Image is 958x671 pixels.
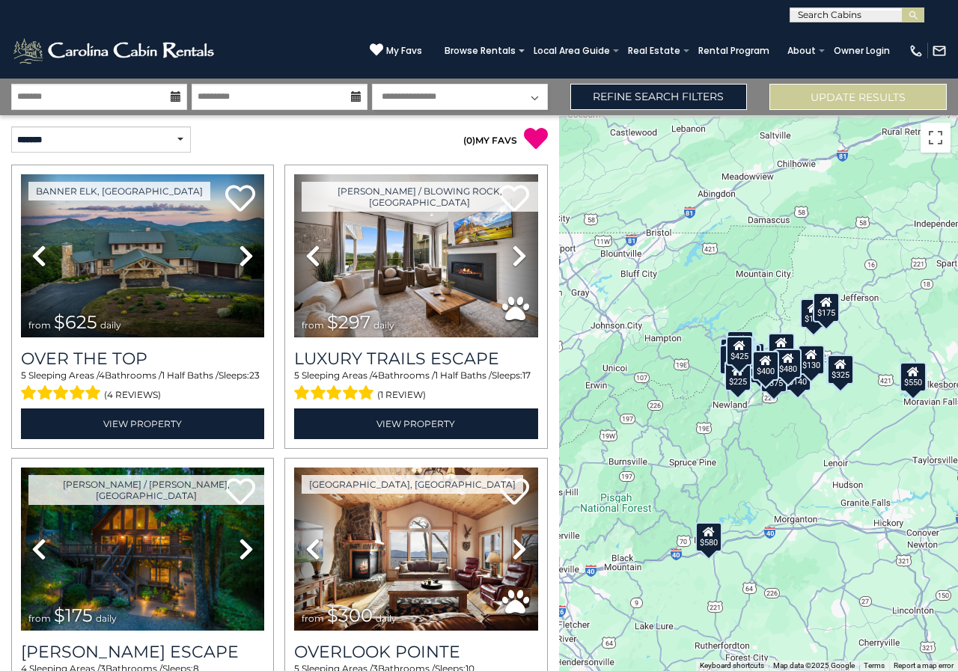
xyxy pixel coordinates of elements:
[700,661,764,671] button: Keyboard shortcuts
[386,44,422,58] span: My Favs
[727,330,754,360] div: $125
[720,344,747,374] div: $230
[373,319,394,331] span: daily
[54,604,93,626] span: $175
[827,355,854,384] div: $325
[463,135,517,146] a: (0)MY FAVS
[813,292,840,322] div: $175
[437,40,523,61] a: Browse Rentals
[28,319,51,331] span: from
[28,613,51,624] span: from
[798,345,825,375] div: $130
[894,661,954,670] a: Report a map error
[327,311,370,333] span: $297
[769,84,947,110] button: Update Results
[932,43,947,58] img: mail-regular-white.png
[370,43,422,58] a: My Favs
[864,661,885,670] a: Terms
[327,604,373,626] span: $300
[96,613,117,624] span: daily
[225,183,255,215] a: Add to favorites
[11,36,219,66] img: White-1-2.png
[570,84,748,110] a: Refine Search Filters
[294,349,537,369] a: Luxury Trails Escape
[100,319,121,331] span: daily
[725,361,752,391] div: $225
[54,311,97,333] span: $625
[784,361,811,390] div: $140
[768,333,795,363] div: $349
[696,521,723,551] div: $580
[99,370,105,381] span: 4
[21,642,264,662] h3: Todd Escape
[435,370,492,381] span: 1 Half Baths /
[376,613,397,624] span: daily
[21,174,264,337] img: thumbnail_167153549.jpeg
[302,613,324,624] span: from
[294,408,537,439] a: View Property
[463,135,475,146] span: ( )
[294,369,537,405] div: Sleeping Areas / Bathrooms / Sleeps:
[466,135,472,146] span: 0
[21,369,264,405] div: Sleeping Areas / Bathrooms / Sleeps:
[294,174,537,337] img: thumbnail_168695581.jpeg
[800,298,827,328] div: $175
[900,361,927,391] div: $550
[28,475,264,505] a: [PERSON_NAME] / [PERSON_NAME], [GEOGRAPHIC_DATA]
[294,468,537,631] img: thumbnail_163477009.jpeg
[499,477,529,509] a: Add to favorites
[377,385,426,405] span: (1 review)
[28,182,210,200] a: Banner Elk, [GEOGRAPHIC_DATA]
[563,652,612,671] a: Open this area in Google Maps (opens a new window)
[773,661,855,670] span: Map data ©2025 Google
[780,40,823,61] a: About
[753,350,780,380] div: $400
[775,348,802,378] div: $480
[302,475,523,494] a: [GEOGRAPHIC_DATA], [GEOGRAPHIC_DATA]
[294,370,299,381] span: 5
[104,385,161,405] span: (4 reviews)
[21,642,264,662] a: [PERSON_NAME] Escape
[563,652,612,671] img: Google
[21,349,264,369] a: Over The Top
[761,362,788,392] div: $375
[294,642,537,662] a: Overlook Pointe
[21,370,26,381] span: 5
[249,370,260,381] span: 23
[726,335,753,365] div: $425
[691,40,777,61] a: Rental Program
[526,40,617,61] a: Local Area Guide
[909,43,924,58] img: phone-regular-white.png
[21,408,264,439] a: View Property
[522,370,531,381] span: 17
[302,319,324,331] span: from
[372,370,378,381] span: 4
[302,182,537,212] a: [PERSON_NAME] / Blowing Rock, [GEOGRAPHIC_DATA]
[620,40,688,61] a: Real Estate
[921,123,951,153] button: Toggle fullscreen view
[826,40,897,61] a: Owner Login
[162,370,219,381] span: 1 Half Baths /
[21,468,264,631] img: thumbnail_168627805.jpeg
